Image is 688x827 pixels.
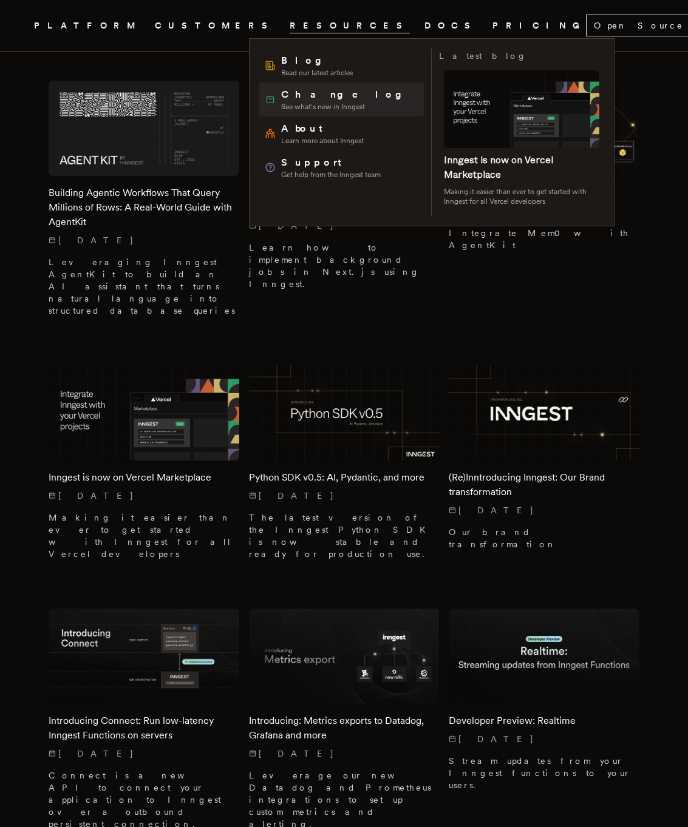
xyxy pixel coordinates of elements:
a: BlogRead our latest articles [259,49,424,83]
p: [DATE] [449,733,639,745]
span: Get help from the Inngest team [281,170,381,180]
p: Leveraging Inngest AgentKit to build an AI assistant that turns natural language into structured ... [49,256,239,317]
a: Featured image for Inngest is now on Vercel Marketplace blog postInngest is now on Vercel Marketp... [49,365,239,560]
img: Featured image for Introducing: Metrics exports to Datadog, Grafana and more blog post [249,609,440,704]
a: Featured image for Building Agentic Workflows That Query Millions of Rows: A Real-World Guide wit... [49,81,239,317]
img: Featured image for Inngest is now on Vercel Marketplace blog post [49,365,239,461]
p: Stream updates from your Inngest functions to your users. [449,755,639,791]
p: [DATE] [249,490,440,502]
p: [DATE] [449,504,639,516]
p: [DATE] [49,748,239,760]
span: Support [281,155,381,170]
p: [DATE] [249,748,440,760]
a: SupportGet help from the Inngest team [259,150,424,184]
h3: Latest blog [439,49,526,63]
img: Featured image for Developer Preview: Realtime blog post [449,609,639,704]
span: See what's new in Inngest [281,102,410,112]
p: Making it easier than ever to get started with Inngest for all Vercel developers [49,511,239,560]
button: PLATFORM [34,18,140,33]
img: Featured image for (Re)Inntroducing Inngest: Our Brand transformation blog post [449,365,639,461]
h2: Inngest is now on Vercel Marketplace [49,470,239,485]
p: Learn how to implement background jobs in Next.js using Inngest. [249,241,440,290]
h2: Building Agentic Workflows That Query Millions of Rows: A Real-World Guide with AgentKit [49,186,239,229]
img: Featured image for Python SDK v0.5: AI, Pydantic, and more blog post [249,365,440,461]
p: The latest version of the Inngest Python SDK is now stable and ready for production use. [249,511,440,560]
span: Learn more about Inngest [281,136,364,146]
span: Changelog [281,87,410,102]
p: Our brand transformation [449,526,639,550]
span: About [281,121,364,136]
a: ChangelogSee what's new in Inngest [259,83,424,116]
span: Blog [281,53,353,68]
a: AboutLearn more about Inngest [259,116,424,150]
a: Featured image for Python SDK v0.5: AI, Pydantic, and more blog postPython SDK v0.5: AI, Pydantic... [249,365,440,560]
h2: Introducing Connect: Run low-latency Inngest Functions on servers [49,714,239,743]
p: [DATE] [49,490,239,502]
img: Featured image for Building Agentic Workflows That Query Millions of Rows: A Real-World Guide wit... [49,81,239,176]
span: Open Source [594,19,684,32]
a: PRICING [492,18,586,33]
button: RESOURCES [290,18,410,33]
span: Read our latest articles [281,68,353,78]
img: Featured image for Introducing Connect: Run low-latency Inngest Functions on servers blog post [49,609,239,704]
h2: Developer Preview: Realtime [449,714,639,728]
p: Integrate Mem0 with AgentKit [449,227,639,251]
h2: Introducing: Metrics exports to Datadog, Grafana and more [249,714,440,743]
p: [DATE] [49,234,239,246]
a: Featured image for Developer Preview: Realtime blog postDeveloper Preview: Realtime[DATE] Stream ... [449,609,639,791]
h2: (Re)Inntroducing Inngest: Our Brand transformation [449,470,639,499]
a: Inngest is now on Vercel Marketplace [444,154,553,180]
h2: Python SDK v0.5: AI, Pydantic, and more [249,470,440,485]
a: Featured image for (Re)Inntroducing Inngest: Our Brand transformation blog post(Re)Inntroducing I... [449,365,639,550]
a: CUSTOMERS [155,18,275,33]
a: DOCS [424,18,478,33]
